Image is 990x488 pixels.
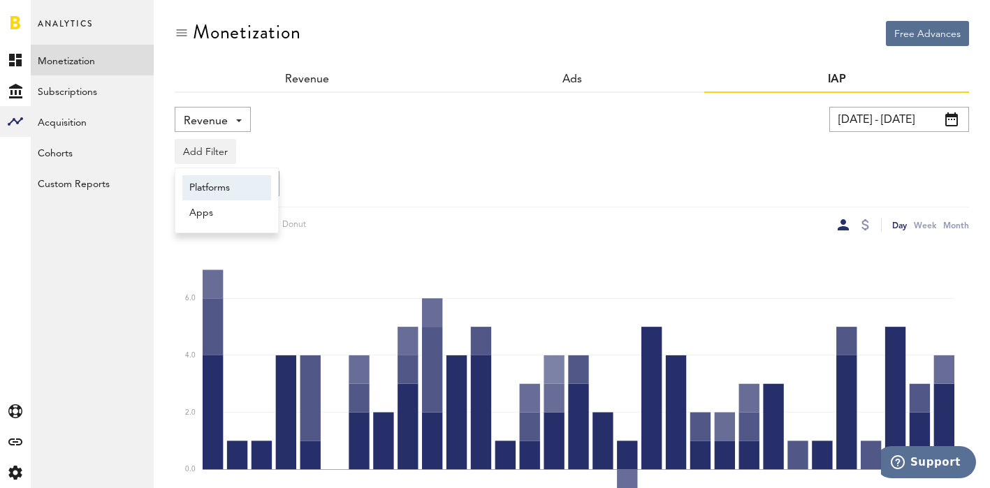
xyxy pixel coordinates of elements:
[185,409,196,416] text: 2.0
[276,219,306,231] span: Donut
[881,446,976,481] iframe: Opens a widget where you can find more information
[193,21,301,43] div: Monetization
[886,21,969,46] button: Free Advances
[185,352,196,359] text: 4.0
[31,75,154,106] a: Subscriptions
[892,218,907,232] div: Day
[38,15,93,45] span: Analytics
[182,200,271,225] li: Apps
[31,137,154,168] a: Cohorts
[562,74,582,85] a: Ads
[185,466,196,473] text: 0.0
[31,45,154,75] a: Monetization
[828,74,846,85] a: IAP
[182,175,271,200] li: Platforms
[914,218,936,232] div: Week
[175,139,236,164] button: Add Filter
[285,74,329,85] a: Revenue
[31,106,154,137] a: Acquisition
[184,110,228,133] span: Revenue
[31,168,154,198] a: Custom Reports
[185,295,196,302] text: 6.0
[943,218,969,232] div: Month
